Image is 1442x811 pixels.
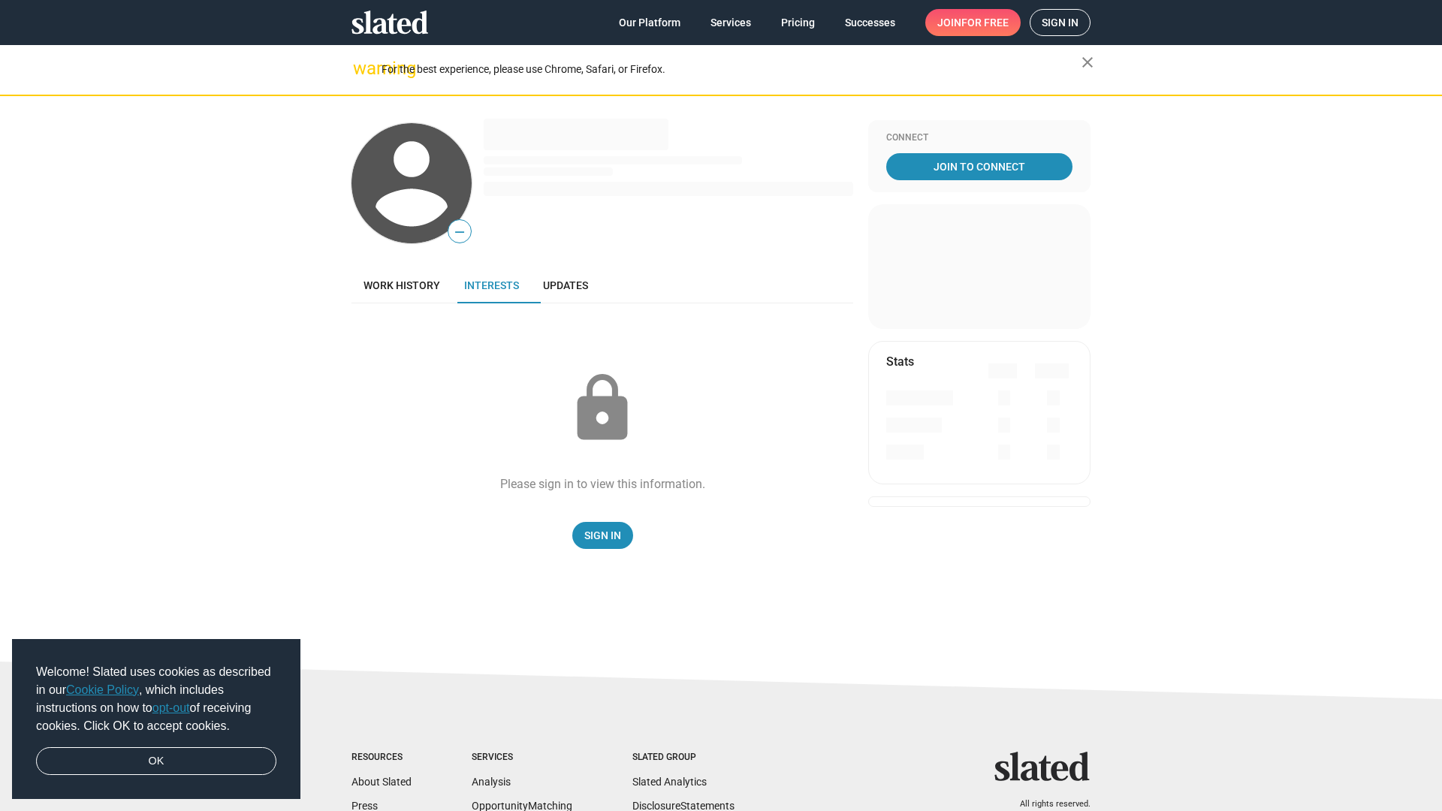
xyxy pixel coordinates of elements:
a: Our Platform [607,9,692,36]
mat-icon: lock [565,371,640,446]
span: Join To Connect [889,153,1069,180]
a: Successes [833,9,907,36]
span: Updates [543,279,588,291]
a: dismiss cookie message [36,747,276,776]
a: Cookie Policy [66,683,139,696]
span: Pricing [781,9,815,36]
a: Sign in [1030,9,1091,36]
a: Pricing [769,9,827,36]
div: Connect [886,132,1072,144]
div: Resources [351,752,412,764]
span: Work history [364,279,440,291]
span: Join [937,9,1009,36]
div: Please sign in to view this information. [500,476,705,492]
span: Welcome! Slated uses cookies as described in our , which includes instructions on how to of recei... [36,663,276,735]
div: Slated Group [632,752,735,764]
a: Services [698,9,763,36]
span: Interests [464,279,519,291]
span: for free [961,9,1009,36]
div: Services [472,752,572,764]
span: Sign In [584,522,621,549]
a: Work history [351,267,452,303]
a: About Slated [351,776,412,788]
a: Join To Connect [886,153,1072,180]
span: Services [710,9,751,36]
a: opt-out [152,701,190,714]
span: Sign in [1042,10,1078,35]
a: Updates [531,267,600,303]
a: Joinfor free [925,9,1021,36]
mat-icon: warning [353,59,371,77]
span: Successes [845,9,895,36]
a: Interests [452,267,531,303]
span: Our Platform [619,9,680,36]
a: Analysis [472,776,511,788]
a: Sign In [572,522,633,549]
div: For the best experience, please use Chrome, Safari, or Firefox. [382,59,1081,80]
a: Slated Analytics [632,776,707,788]
span: — [448,222,471,242]
mat-card-title: Stats [886,354,914,369]
div: cookieconsent [12,639,300,800]
mat-icon: close [1078,53,1097,71]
